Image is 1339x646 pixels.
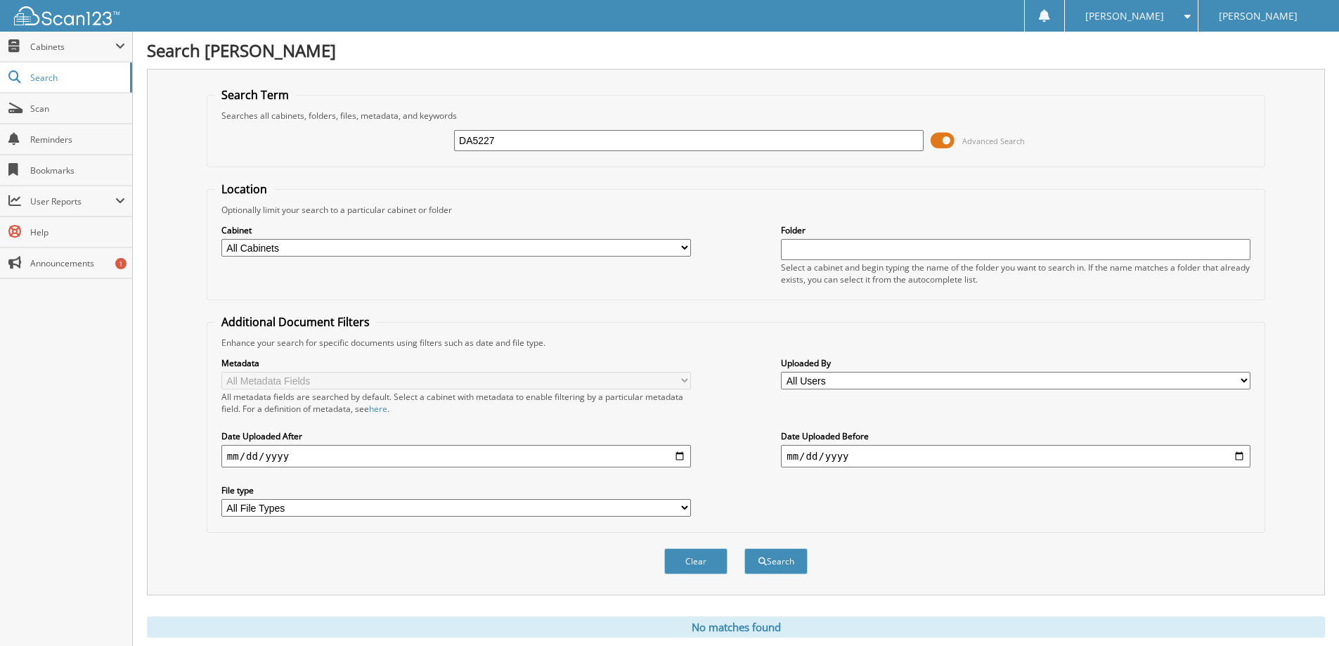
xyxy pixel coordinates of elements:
[781,224,1250,236] label: Folder
[369,403,387,415] a: here
[30,257,125,269] span: Announcements
[214,314,377,330] legend: Additional Document Filters
[30,195,115,207] span: User Reports
[221,357,691,369] label: Metadata
[781,430,1250,442] label: Date Uploaded Before
[30,134,125,146] span: Reminders
[14,6,119,25] img: scan123-logo-white.svg
[147,616,1325,638] div: No matches found
[115,258,127,269] div: 1
[221,445,691,467] input: start
[781,261,1250,285] div: Select a cabinet and begin typing the name of the folder you want to search in. If the name match...
[1085,12,1164,20] span: [PERSON_NAME]
[214,87,296,103] legend: Search Term
[214,181,274,197] legend: Location
[221,430,691,442] label: Date Uploaded After
[221,224,691,236] label: Cabinet
[147,39,1325,62] h1: Search [PERSON_NAME]
[962,136,1025,146] span: Advanced Search
[664,548,727,574] button: Clear
[30,164,125,176] span: Bookmarks
[30,226,125,238] span: Help
[214,337,1257,349] div: Enhance your search for specific documents using filters such as date and file type.
[221,484,691,496] label: File type
[214,204,1257,216] div: Optionally limit your search to a particular cabinet or folder
[744,548,808,574] button: Search
[30,103,125,115] span: Scan
[30,41,115,53] span: Cabinets
[781,357,1250,369] label: Uploaded By
[221,391,691,415] div: All metadata fields are searched by default. Select a cabinet with metadata to enable filtering b...
[781,445,1250,467] input: end
[214,110,1257,122] div: Searches all cabinets, folders, files, metadata, and keywords
[30,72,123,84] span: Search
[1219,12,1298,20] span: [PERSON_NAME]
